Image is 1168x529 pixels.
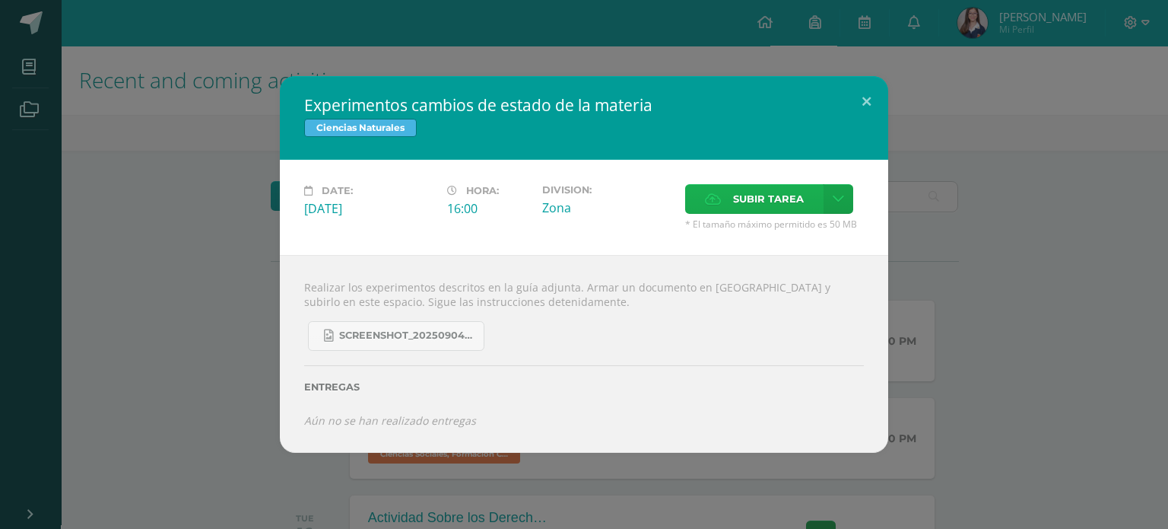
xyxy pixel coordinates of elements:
span: Subir tarea [733,185,804,213]
button: Close (Esc) [845,76,888,128]
div: [DATE] [304,200,435,217]
div: Realizar los experimentos descritos en la guía adjunta. Armar un documento en [GEOGRAPHIC_DATA] y... [280,255,888,453]
a: Screenshot_20250904_132635_OneDrive.jpg [308,321,484,351]
span: Screenshot_20250904_132635_OneDrive.jpg [339,330,476,342]
div: 16:00 [447,200,530,217]
label: Entregas [304,381,864,393]
span: Date: [322,185,353,196]
h2: Experimentos cambios de estado de la materia [304,94,864,116]
div: Zona [542,199,673,216]
i: Aún no se han realizado entregas [304,413,476,428]
span: * El tamaño máximo permitido es 50 MB [685,218,864,231]
span: Hora: [466,185,499,196]
span: Ciencias Naturales [304,119,417,137]
label: Division: [542,184,673,196]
